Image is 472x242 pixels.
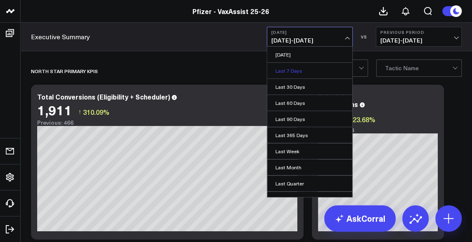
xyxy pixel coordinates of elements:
div: Previous: 114 [318,127,438,133]
a: Pfizer - VaxAssist 25-26 [192,7,269,16]
a: Last Month [267,159,352,175]
a: AskCorral [324,205,396,232]
a: Last Quarter [267,176,352,191]
b: Previous Period [380,30,457,35]
a: [DATE] [267,47,352,62]
div: North Star Primary KPIs [31,62,98,81]
a: Last 365 Days [267,127,352,143]
span: [DATE] - [DATE] [380,37,457,44]
button: Previous Period[DATE]-[DATE] [376,27,462,47]
span: [DATE] - [DATE] [271,37,348,44]
a: Last 60 Days [267,95,352,111]
a: Last Week [267,143,352,159]
span: 23.68% [353,115,375,124]
div: Previous: 466 [37,119,297,126]
a: Last 30 Days [267,79,352,95]
a: Executive Summary [31,32,90,41]
div: Total Conversions (Eligibility + Scheduler) [37,92,170,101]
div: VS [357,34,372,39]
a: Last 90 Days [267,111,352,127]
b: [DATE] [271,30,348,35]
div: 1,911 [37,102,72,117]
span: 310.09% [83,107,109,116]
button: [DATE][DATE]-[DATE] [267,27,353,47]
a: Last 7 Days [267,63,352,78]
span: ↑ [78,107,81,117]
a: Last Year [267,192,352,207]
